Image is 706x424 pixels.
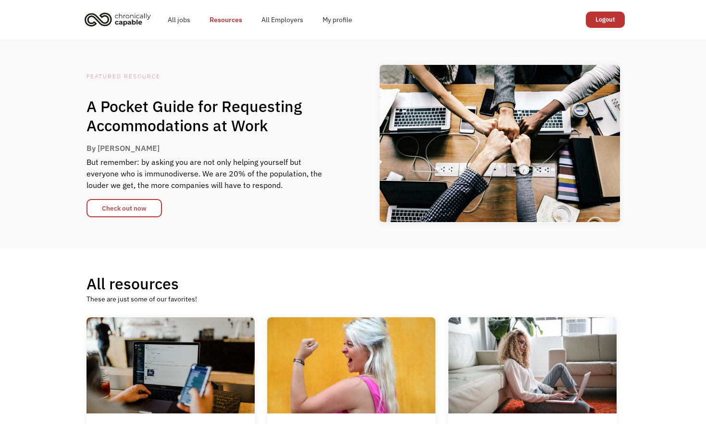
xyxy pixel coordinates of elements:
[82,9,158,30] a: home
[87,71,327,82] div: Featured RESOURCE
[87,142,96,156] div: By
[82,9,154,30] img: Chronically Capable logo
[87,156,327,191] div: But remember: by asking you are not only helping yourself but everyone who is immunodiverse. We a...
[252,4,313,35] a: All Employers
[87,274,620,293] h1: All resources
[87,293,620,305] div: These are just some of our favorites!
[313,4,362,35] a: My profile
[158,4,200,35] a: All jobs
[87,199,162,217] a: Check out now
[87,97,327,135] h1: A Pocket Guide for Requesting Accommodations at Work
[586,12,625,28] a: Logout
[98,142,160,154] div: [PERSON_NAME]
[200,4,252,35] a: Resources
